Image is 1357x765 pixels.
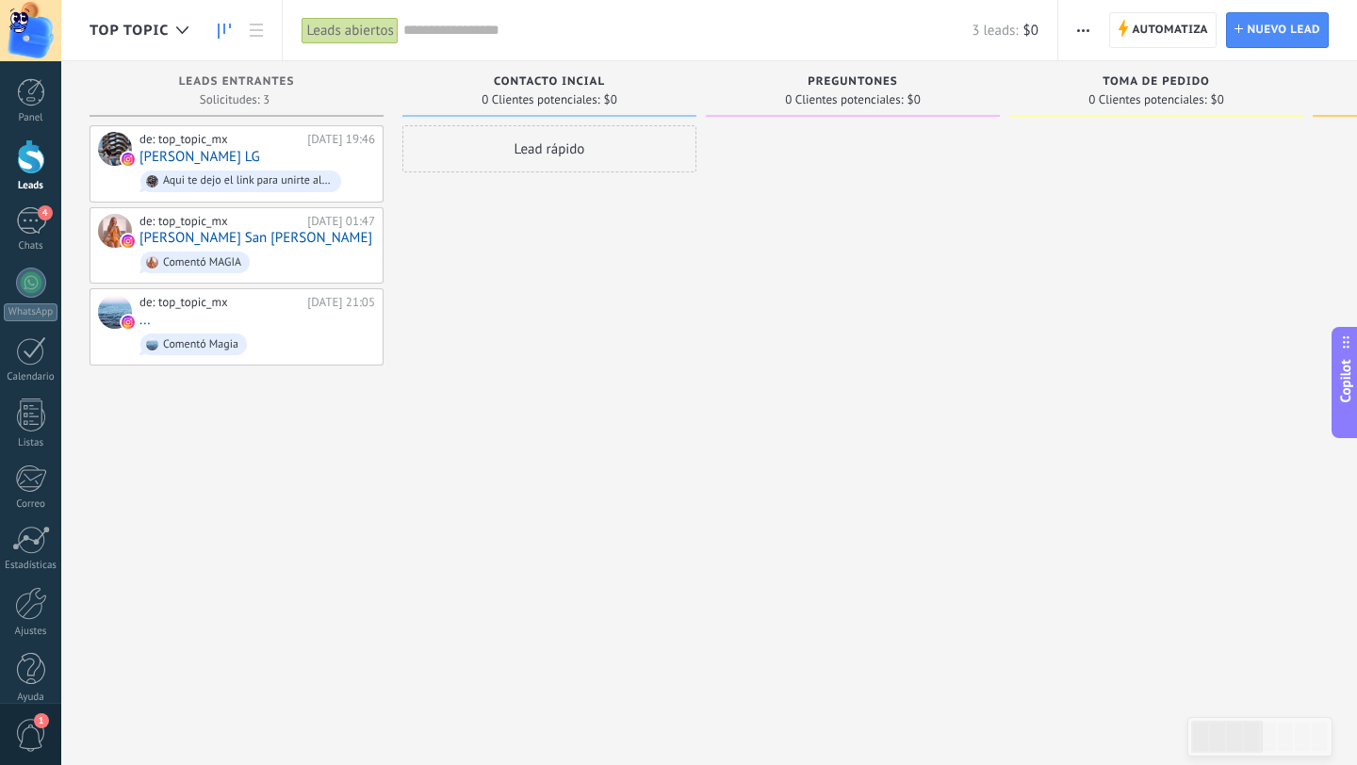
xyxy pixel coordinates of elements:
a: ... [139,312,151,328]
div: PREGUNTONES [715,75,990,91]
div: Estadísticas [4,560,58,572]
div: Aqui te dejo el link para unirte al grupo, 👇🏻 si no puedes unirte por aqui, puedes comentar la pa... [163,174,333,187]
span: 0 Clientes potenciales: [785,94,903,106]
span: $0 [907,94,921,106]
span: Contacto iNCIAL [494,75,605,89]
div: Panel [4,112,58,124]
div: WhatsApp [4,303,57,321]
div: Ajustes [4,626,58,638]
div: Calendario [4,371,58,383]
a: Nuevo lead [1226,12,1329,48]
div: [DATE] 01:47 [307,214,375,229]
span: $0 [1023,22,1038,40]
span: 1 [34,713,49,728]
div: Leads abiertos [302,17,398,44]
a: [PERSON_NAME] LG [139,149,260,165]
a: [PERSON_NAME] San [PERSON_NAME] [139,230,372,246]
div: Contacto iNCIAL [412,75,687,91]
span: $0 [1211,94,1224,106]
span: Leads Entrantes [179,75,295,89]
div: Lead rápido [402,125,696,172]
a: Automatiza [1109,12,1217,48]
span: 0 Clientes potenciales: [482,94,599,106]
div: de: top_topic_mx [139,132,301,147]
span: 0 Clientes potenciales: [1088,94,1206,106]
span: $0 [604,94,617,106]
div: A D R I A N LG [98,132,132,166]
div: Chats [4,240,58,252]
div: Listas [4,437,58,449]
div: Ayuda [4,692,58,704]
span: Solicitudes: 3 [200,94,270,106]
div: Leads [4,180,58,192]
img: instagram.svg [122,316,135,329]
div: TOMA DE PEDIDO [1019,75,1294,91]
div: [DATE] 21:05 [307,295,375,310]
div: de: top_topic_mx [139,214,301,229]
div: Comentó MAGIA [163,256,241,269]
div: de: top_topic_mx [139,295,301,310]
div: Kassandra San Andrés [98,214,132,248]
span: 3 leads: [972,22,1018,40]
div: Comentó Magia [163,338,238,351]
div: [DATE] 19:46 [307,132,375,147]
span: Nuevo lead [1247,13,1320,47]
span: TOP TOPIC [90,22,169,40]
span: TOMA DE PEDIDO [1103,75,1210,89]
div: Leads Entrantes [99,75,374,91]
span: 4 [38,205,53,220]
div: Correo [4,498,58,511]
img: instagram.svg [122,235,135,248]
span: PREGUNTONES [808,75,898,89]
span: Automatiza [1132,13,1208,47]
img: instagram.svg [122,153,135,166]
span: Copilot [1336,360,1355,403]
